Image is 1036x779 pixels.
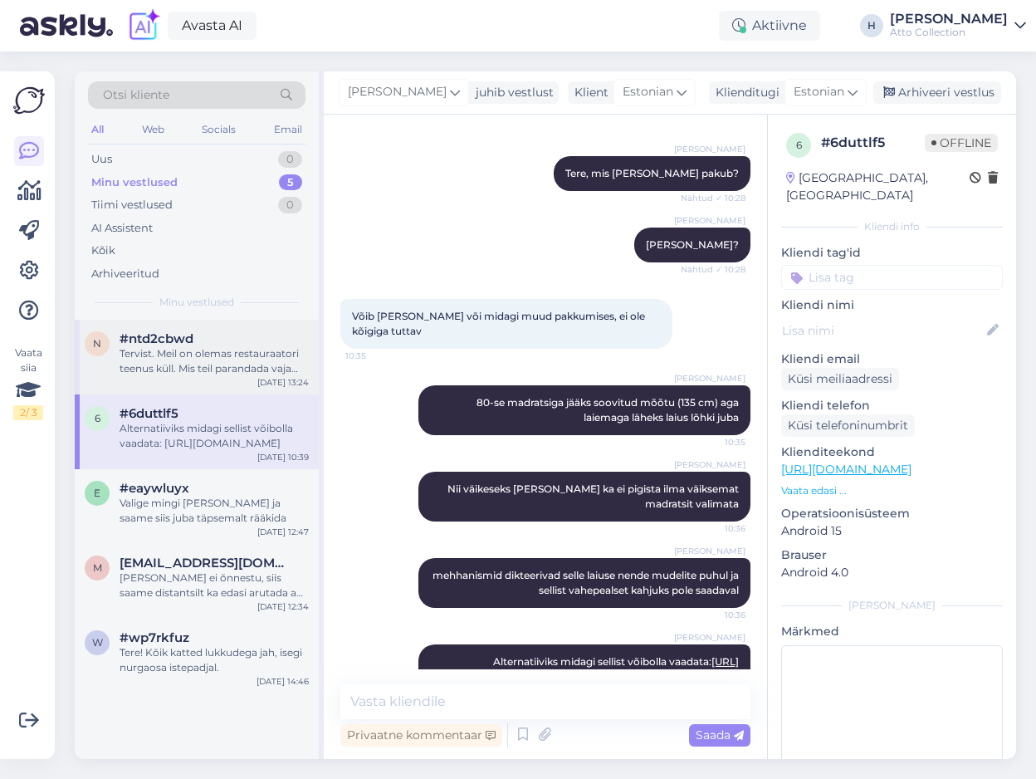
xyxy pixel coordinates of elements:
div: [DATE] 13:24 [257,376,309,389]
p: Kliendi telefon [781,397,1003,414]
div: Tiimi vestlused [91,197,173,213]
span: Otsi kliente [103,86,169,104]
div: Valige mingi [PERSON_NAME] ja saame siis juba täpsemalt rääkida [120,496,309,526]
span: [PERSON_NAME] [674,214,745,227]
p: Operatsioonisüsteem [781,505,1003,522]
div: 5 [279,174,302,191]
span: Nähtud ✓ 10:28 [681,263,745,276]
span: 6 [796,139,802,151]
span: Tere, mis [PERSON_NAME] pakub? [565,167,739,179]
input: Lisa tag [781,265,1003,290]
p: Vaata edasi ... [781,483,1003,498]
span: m [93,561,102,574]
div: [GEOGRAPHIC_DATA], [GEOGRAPHIC_DATA] [786,169,970,204]
span: [PERSON_NAME] [674,458,745,471]
p: Kliendi nimi [781,296,1003,314]
span: Offline [925,134,998,152]
span: mehhanismid dikteerivad selle laiuse nende mudelite puhul ja sellist vahepealset kahjuks pole saa... [432,569,741,596]
div: Web [139,119,168,140]
div: Klient [568,84,608,101]
p: Klienditeekond [781,443,1003,461]
div: Atto Collection [890,26,1008,39]
span: Estonian [794,83,844,101]
div: Tervist. Meil on olemas restauraatori teenus küll. Mis teil parandada vaja oleks? [120,346,309,376]
span: [PERSON_NAME] [674,372,745,385]
p: Brauser [781,546,1003,564]
div: juhib vestlust [469,84,554,101]
span: #6duttlf5 [120,406,178,421]
span: n [93,337,101,350]
span: Nähtud ✓ 10:28 [681,192,745,204]
div: Küsi meiliaadressi [781,368,899,390]
span: Saada [696,728,744,742]
span: [PERSON_NAME] [674,545,745,557]
div: Minu vestlused [91,174,178,191]
span: Võib [PERSON_NAME] või midagi muud pakkumises, ei ole kõigiga tuttav [352,310,647,337]
p: Android 15 [781,522,1003,540]
p: Kliendi tag'id [781,244,1003,262]
div: Privaatne kommentaar [340,724,502,747]
span: Estonian [623,83,673,101]
span: Alternatiiviks midagi sellist võibolla vaadata: [493,655,739,683]
div: Socials [198,119,239,140]
div: Kõik [91,243,115,259]
img: explore-ai [126,8,161,43]
div: [DATE] 10:39 [257,451,309,463]
div: # 6duttlf5 [821,133,925,153]
div: 0 [278,197,302,213]
p: Märkmed [781,623,1003,640]
div: AI Assistent [91,220,153,237]
div: [DATE] 12:47 [257,526,309,538]
span: 6 [95,412,100,424]
span: Nii väikeseks [PERSON_NAME] ka ei pigista ilma väiksemat madratsit valimata [447,483,741,510]
a: [URL][DOMAIN_NAME] [781,462,911,477]
span: #eaywluyx [120,481,189,496]
div: [PERSON_NAME] ei õnnestu, siis saame distantsilt ka edasi arutada aga mugavust peaks ikkagi testi... [120,571,309,600]
span: marilynollep@gmail.com [120,556,292,571]
div: Arhiveeritud [91,266,159,282]
span: e [94,487,100,499]
span: 10:35 [683,436,745,448]
p: Kliendi email [781,350,1003,368]
span: 10:35 [345,350,408,362]
a: Avasta AI [168,12,257,40]
img: Askly Logo [13,85,45,116]
span: [PERSON_NAME] [674,631,745,644]
div: Küsi telefoninumbrit [781,414,915,437]
div: H [860,14,883,37]
div: Arhiveeri vestlus [873,81,1001,104]
div: Tere! Kõik katted lukkudega jah, isegi nurgaosa istepadjal. [120,645,309,675]
div: 0 [278,151,302,168]
span: [PERSON_NAME] [674,143,745,155]
div: Kliendi info [781,219,1003,234]
div: [PERSON_NAME] [781,598,1003,613]
div: All [88,119,107,140]
span: [PERSON_NAME]? [646,238,739,251]
span: [PERSON_NAME] [348,83,447,101]
div: [DATE] 14:46 [257,675,309,688]
div: Alternatiiviks midagi sellist võibolla vaadata: [URL][DOMAIN_NAME] [120,421,309,451]
span: #ntd2cbwd [120,331,193,346]
span: #wp7rkfuz [120,630,189,645]
div: Aktiivne [719,11,820,41]
div: Vaata siia [13,345,43,420]
div: Uus [91,151,112,168]
span: Minu vestlused [159,295,234,310]
div: Email [271,119,305,140]
div: Klienditugi [709,84,779,101]
span: 10:36 [683,522,745,535]
div: 2 / 3 [13,405,43,420]
a: [PERSON_NAME]Atto Collection [890,12,1026,39]
input: Lisa nimi [782,321,984,340]
div: [DATE] 12:34 [257,600,309,613]
span: 10:36 [683,609,745,621]
span: 80-se madratsiga jääks soovitud mõõtu (135 cm) aga laiemaga läheks laius lõhki juba [476,396,741,424]
div: [PERSON_NAME] [890,12,1008,26]
p: Android 4.0 [781,564,1003,581]
span: w [92,636,103,649]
